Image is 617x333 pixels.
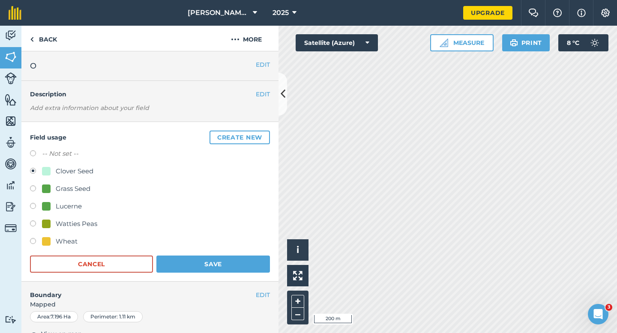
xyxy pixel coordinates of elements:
[83,311,143,322] div: Perimeter : 1.11 km
[510,38,518,48] img: svg+xml;base64,PHN2ZyB4bWxucz0iaHR0cDovL3d3dy53My5vcmcvMjAwMC9zdmciIHdpZHRoPSIxOSIgaGVpZ2h0PSIyNC...
[231,34,240,45] img: svg+xml;base64,PHN2ZyB4bWxucz0iaHR0cDovL3d3dy53My5vcmcvMjAwMC9zdmciIHdpZHRoPSIyMCIgaGVpZ2h0PSIyNC...
[30,131,270,144] h4: Field usage
[156,256,270,273] button: Save
[56,184,90,194] div: Grass Seed
[600,9,611,17] img: A cog icon
[56,236,78,247] div: Wheat
[5,158,17,170] img: svg+xml;base64,PD94bWwgdmVyc2lvbj0iMS4wIiBlbmNvZGluZz0idXRmLTgiPz4KPCEtLSBHZW5lcmF0b3I6IEFkb2JlIE...
[5,93,17,106] img: svg+xml;base64,PHN2ZyB4bWxucz0iaHR0cDovL3d3dy53My5vcmcvMjAwMC9zdmciIHdpZHRoPSI1NiIgaGVpZ2h0PSI2MC...
[21,282,256,300] h4: Boundary
[528,9,539,17] img: Two speech bubbles overlapping with the left bubble in the forefront
[552,9,563,17] img: A question mark icon
[188,8,249,18] span: [PERSON_NAME] Farming Partnership
[256,89,270,99] button: EDIT
[5,200,17,213] img: svg+xml;base64,PD94bWwgdmVyc2lvbj0iMS4wIiBlbmNvZGluZz0idXRmLTgiPz4KPCEtLSBHZW5lcmF0b3I6IEFkb2JlIE...
[502,34,550,51] button: Print
[287,239,308,261] button: i
[273,8,289,18] span: 2025
[5,72,17,84] img: svg+xml;base64,PD94bWwgdmVyc2lvbj0iMS4wIiBlbmNvZGluZz0idXRmLTgiPz4KPCEtLSBHZW5lcmF0b3I6IEFkb2JlIE...
[21,300,279,309] span: Mapped
[21,26,66,51] a: Back
[256,60,270,69] button: EDIT
[5,315,17,324] img: svg+xml;base64,PD94bWwgdmVyc2lvbj0iMS4wIiBlbmNvZGluZz0idXRmLTgiPz4KPCEtLSBHZW5lcmF0b3I6IEFkb2JlIE...
[5,222,17,234] img: svg+xml;base64,PD94bWwgdmVyc2lvbj0iMS4wIiBlbmNvZGluZz0idXRmLTgiPz4KPCEtLSBHZW5lcmF0b3I6IEFkb2JlIE...
[291,308,304,320] button: –
[463,6,512,20] a: Upgrade
[56,166,93,176] div: Clover Seed
[256,290,270,300] button: EDIT
[440,39,448,47] img: Ruler icon
[5,29,17,42] img: svg+xml;base64,PD94bWwgdmVyc2lvbj0iMS4wIiBlbmNvZGluZz0idXRmLTgiPz4KPCEtLSBHZW5lcmF0b3I6IEFkb2JlIE...
[30,60,36,72] span: O
[5,136,17,149] img: svg+xml;base64,PD94bWwgdmVyc2lvbj0iMS4wIiBlbmNvZGluZz0idXRmLTgiPz4KPCEtLSBHZW5lcmF0b3I6IEFkb2JlIE...
[430,34,494,51] button: Measure
[296,34,378,51] button: Satellite (Azure)
[30,104,149,112] em: Add extra information about your field
[5,115,17,128] img: svg+xml;base64,PHN2ZyB4bWxucz0iaHR0cDovL3d3dy53My5vcmcvMjAwMC9zdmciIHdpZHRoPSI1NiIgaGVpZ2h0PSI2MC...
[30,256,153,273] button: Cancel
[605,304,612,311] span: 3
[297,244,299,255] span: i
[56,219,97,229] div: Watties Peas
[42,149,78,159] label: -- Not set --
[214,26,279,51] button: More
[30,34,34,45] img: svg+xml;base64,PHN2ZyB4bWxucz0iaHR0cDovL3d3dy53My5vcmcvMjAwMC9zdmciIHdpZHRoPSI5IiBoZWlnaHQ9IjI0Ii...
[577,8,586,18] img: svg+xml;base64,PHN2ZyB4bWxucz0iaHR0cDovL3d3dy53My5vcmcvMjAwMC9zdmciIHdpZHRoPSIxNyIgaGVpZ2h0PSIxNy...
[30,311,78,322] div: Area : 7.196 Ha
[210,131,270,144] button: Create new
[586,34,603,51] img: svg+xml;base64,PD94bWwgdmVyc2lvbj0iMS4wIiBlbmNvZGluZz0idXRmLTgiPz4KPCEtLSBHZW5lcmF0b3I6IEFkb2JlIE...
[567,34,579,51] span: 8 ° C
[56,201,82,211] div: Lucerne
[5,51,17,63] img: svg+xml;base64,PHN2ZyB4bWxucz0iaHR0cDovL3d3dy53My5vcmcvMjAwMC9zdmciIHdpZHRoPSI1NiIgaGVpZ2h0PSI2MC...
[293,271,303,280] img: Four arrows, one pointing top left, one top right, one bottom right and the last bottom left
[558,34,608,51] button: 8 °C
[9,6,21,20] img: fieldmargin Logo
[30,89,270,99] h4: Description
[291,295,304,308] button: +
[588,304,608,324] iframe: Intercom live chat
[5,179,17,192] img: svg+xml;base64,PD94bWwgdmVyc2lvbj0iMS4wIiBlbmNvZGluZz0idXRmLTgiPz4KPCEtLSBHZW5lcmF0b3I6IEFkb2JlIE...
